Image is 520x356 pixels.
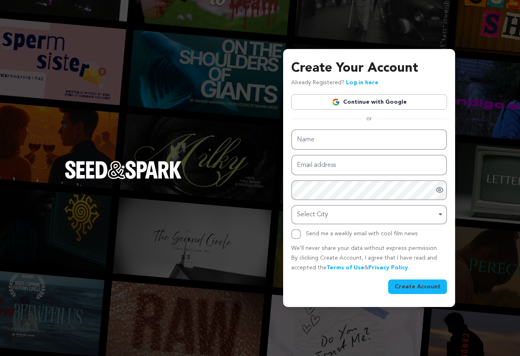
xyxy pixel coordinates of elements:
[388,279,447,294] button: Create Account
[297,209,436,221] div: Select City
[368,265,408,271] a: Privacy Policy
[346,80,378,85] a: Log in here
[306,231,418,237] label: Send me a weekly email with cool film news
[291,155,447,175] input: Email address
[291,94,447,110] a: Continue with Google
[291,59,447,78] h3: Create Your Account
[327,265,364,271] a: Terms of Use
[332,98,340,106] img: Google logo
[291,244,447,273] p: We’ll never share your data without express permission. By clicking Create Account, I agree that ...
[436,186,444,194] a: Show password as plain text. Warning: this will display your password on the screen.
[291,78,378,88] p: Already Registered?
[65,161,182,195] a: Seed&Spark Homepage
[291,129,447,150] input: Name
[65,161,182,179] img: Seed&Spark Logo
[361,115,377,123] span: or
